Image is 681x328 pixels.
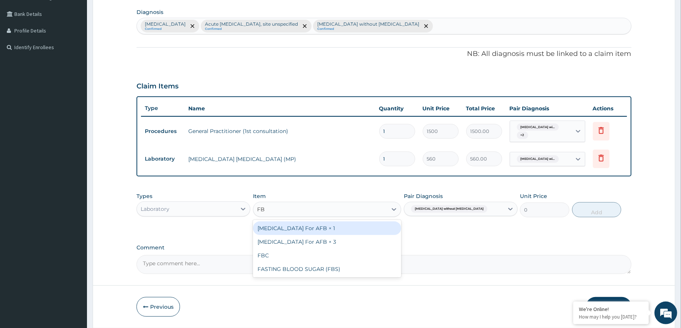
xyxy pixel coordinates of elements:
label: Item [253,192,266,200]
small: Confirmed [205,27,298,31]
h3: Claim Items [137,82,178,91]
label: Pair Diagnosis [404,192,443,200]
span: remove selection option [189,23,196,29]
label: Types [137,193,152,200]
span: We're online! [44,95,104,172]
td: General Practitioner (1st consultation) [185,124,375,139]
td: Laboratory [141,152,185,166]
div: [MEDICAL_DATA] For AFB × 3 [253,235,401,249]
div: Minimize live chat window [124,4,142,22]
p: How may I help you today? [579,314,643,320]
th: Unit Price [419,101,462,116]
p: [MEDICAL_DATA] without [MEDICAL_DATA] [317,21,419,27]
p: [MEDICAL_DATA] [145,21,186,27]
div: Chat with us now [39,42,127,52]
button: Previous [137,297,180,317]
label: Comment [137,244,631,251]
th: Name [185,101,375,116]
small: Confirmed [145,27,186,31]
label: Unit Price [520,192,547,200]
img: d_794563401_company_1708531726252_794563401 [14,38,31,57]
span: + 2 [517,132,528,139]
span: [MEDICAL_DATA] wi... [517,124,559,131]
td: [MEDICAL_DATA] [MEDICAL_DATA] (MP) [185,152,375,167]
small: Confirmed [317,27,419,31]
span: remove selection option [423,23,430,29]
p: Acute [MEDICAL_DATA], site unspecified [205,21,298,27]
th: Quantity [375,101,419,116]
label: Diagnosis [137,8,163,16]
th: Pair Diagnosis [506,101,589,116]
th: Type [141,101,185,115]
span: remove selection option [301,23,308,29]
span: [MEDICAL_DATA] wi... [517,155,559,163]
div: We're Online! [579,306,643,313]
div: Laboratory [141,205,169,213]
button: Add [572,202,622,217]
textarea: Type your message and hit 'Enter' [4,206,144,233]
th: Actions [589,101,627,116]
td: Procedures [141,124,185,138]
div: FBC [253,249,401,262]
th: Total Price [462,101,506,116]
span: [MEDICAL_DATA] without [MEDICAL_DATA] [411,205,487,213]
div: [MEDICAL_DATA] For AFB × 1 [253,221,401,235]
p: NB: All diagnosis must be linked to a claim item [137,49,631,59]
button: Submit [586,297,631,317]
div: FASTING BLOOD SUGAR (FBS) [253,262,401,276]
